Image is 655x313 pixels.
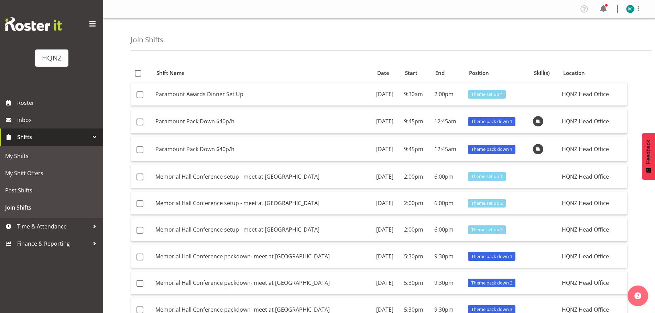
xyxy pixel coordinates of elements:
[401,137,432,161] td: 9:45pm
[401,109,432,134] td: 9:45pm
[131,36,163,44] h4: Join Shifts
[153,192,373,215] td: Memorial Hall Conference setup - meet at [GEOGRAPHIC_DATA]
[153,218,373,241] td: Memorial Hall Conference setup - meet at [GEOGRAPHIC_DATA]
[373,83,401,106] td: [DATE]
[563,69,585,77] span: Location
[471,226,503,233] span: Theme set up 3
[432,192,465,215] td: 6:00pm
[559,83,627,106] td: HQNZ Head Office
[471,173,503,180] span: Theme set up 1
[432,165,465,188] td: 6:00pm
[373,218,401,241] td: [DATE]
[471,91,503,98] span: Theme set up 4
[432,137,465,161] td: 12:45am
[2,182,101,199] a: Past Shifts
[373,137,401,161] td: [DATE]
[634,292,641,299] img: help-xxl-2.png
[559,245,627,268] td: HQNZ Head Office
[471,306,512,313] span: Theme pack down 3
[373,109,401,134] td: [DATE]
[42,53,62,63] div: HQNZ
[435,69,445,77] span: End
[559,109,627,134] td: HQNZ Head Office
[405,69,417,77] span: Start
[471,253,512,260] span: Theme pack down 1
[471,118,512,125] span: Theme pack down 1
[156,69,185,77] span: Shift Name
[153,137,373,161] td: Paramount Pack Down $40p/h
[17,115,100,125] span: Inbox
[153,109,373,134] td: Paramount Pack Down $40p/h
[559,218,627,241] td: HQNZ Head Office
[2,199,101,216] a: Join Shifts
[471,280,512,286] span: Theme pack down 2
[432,83,465,106] td: 2:00pm
[432,218,465,241] td: 6:00pm
[559,192,627,215] td: HQNZ Head Office
[17,238,89,249] span: Finance & Reporting
[373,245,401,268] td: [DATE]
[469,69,489,77] span: Position
[401,83,432,106] td: 9:30am
[373,192,401,215] td: [DATE]
[471,200,503,206] span: Theme set up 2
[432,109,465,134] td: 12:45am
[17,132,89,142] span: Shifts
[559,165,627,188] td: HQNZ Head Office
[626,5,634,13] img: ryan-churchma11927.jpg
[401,271,432,294] td: 5:30pm
[17,221,89,232] span: Time & Attendance
[534,69,550,77] span: Skill(s)
[5,17,62,31] img: Rosterit website logo
[17,98,100,108] span: Roster
[5,202,98,213] span: Join Shifts
[401,218,432,241] td: 2:00pm
[645,140,652,164] span: Feedback
[2,165,101,182] a: My Shift Offers
[401,165,432,188] td: 2:00pm
[401,245,432,268] td: 5:30pm
[153,245,373,268] td: Memorial Hall Conference packdown- meet at [GEOGRAPHIC_DATA]
[559,137,627,161] td: HQNZ Head Office
[432,245,465,268] td: 9:30pm
[377,69,389,77] span: Date
[153,83,373,106] td: Paramount Awards Dinner Set Up
[559,271,627,294] td: HQNZ Head Office
[373,271,401,294] td: [DATE]
[153,165,373,188] td: Memorial Hall Conference setup - meet at [GEOGRAPHIC_DATA]
[401,192,432,215] td: 2:00pm
[5,185,98,195] span: Past Shifts
[5,168,98,178] span: My Shift Offers
[432,271,465,294] td: 9:30pm
[153,271,373,294] td: Memorial Hall Conference packdown- meet at [GEOGRAPHIC_DATA]
[471,146,512,153] span: Theme pack down 1
[373,165,401,188] td: [DATE]
[2,147,101,165] a: My Shifts
[5,151,98,161] span: My Shifts
[642,133,655,180] button: Feedback - Show survey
